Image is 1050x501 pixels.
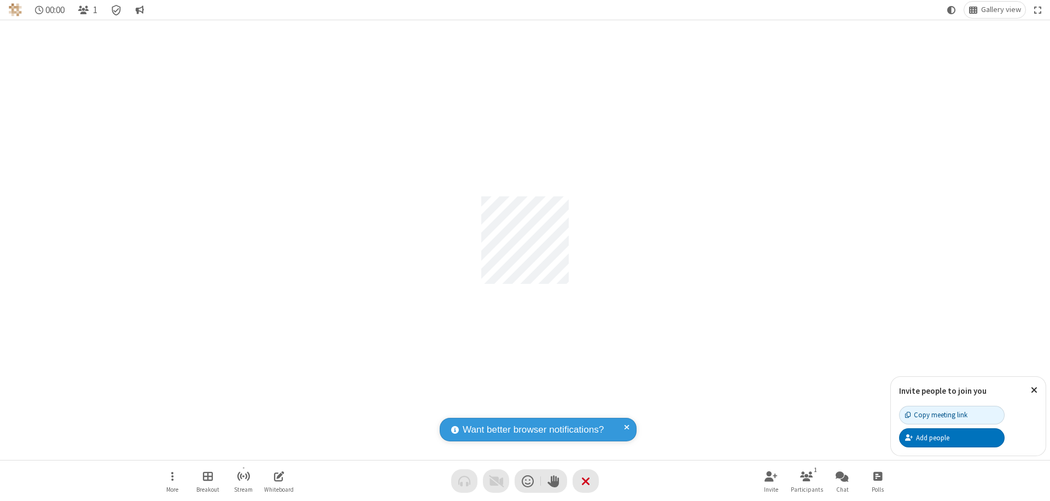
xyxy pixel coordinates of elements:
[573,469,599,493] button: End or leave meeting
[106,2,127,18] div: Meeting details Encryption enabled
[872,486,884,493] span: Polls
[131,2,148,18] button: Conversation
[196,486,219,493] span: Breakout
[981,5,1021,14] span: Gallery view
[791,486,823,493] span: Participants
[899,386,987,396] label: Invite people to join you
[45,5,65,15] span: 00:00
[943,2,960,18] button: Using system theme
[764,486,778,493] span: Invite
[964,2,1025,18] button: Change layout
[826,465,859,497] button: Open chat
[166,486,178,493] span: More
[234,486,253,493] span: Stream
[31,2,69,18] div: Timer
[73,2,102,18] button: Open participant list
[541,469,567,493] button: Raise hand
[93,5,97,15] span: 1
[483,469,509,493] button: Video
[1023,377,1046,404] button: Close popover
[191,465,224,497] button: Manage Breakout Rooms
[899,428,1005,447] button: Add people
[755,465,787,497] button: Invite participants (⌘+Shift+I)
[463,423,604,437] span: Want better browser notifications?
[227,465,260,497] button: Start streaming
[262,465,295,497] button: Open shared whiteboard
[899,406,1005,424] button: Copy meeting link
[811,465,820,475] div: 1
[9,3,22,16] img: QA Selenium DO NOT DELETE OR CHANGE
[905,410,967,420] div: Copy meeting link
[861,465,894,497] button: Open poll
[451,469,477,493] button: Audio problem - check your Internet connection or call by phone
[836,486,849,493] span: Chat
[156,465,189,497] button: Open menu
[790,465,823,497] button: Open participant list
[264,486,294,493] span: Whiteboard
[1030,2,1046,18] button: Fullscreen
[515,469,541,493] button: Send a reaction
